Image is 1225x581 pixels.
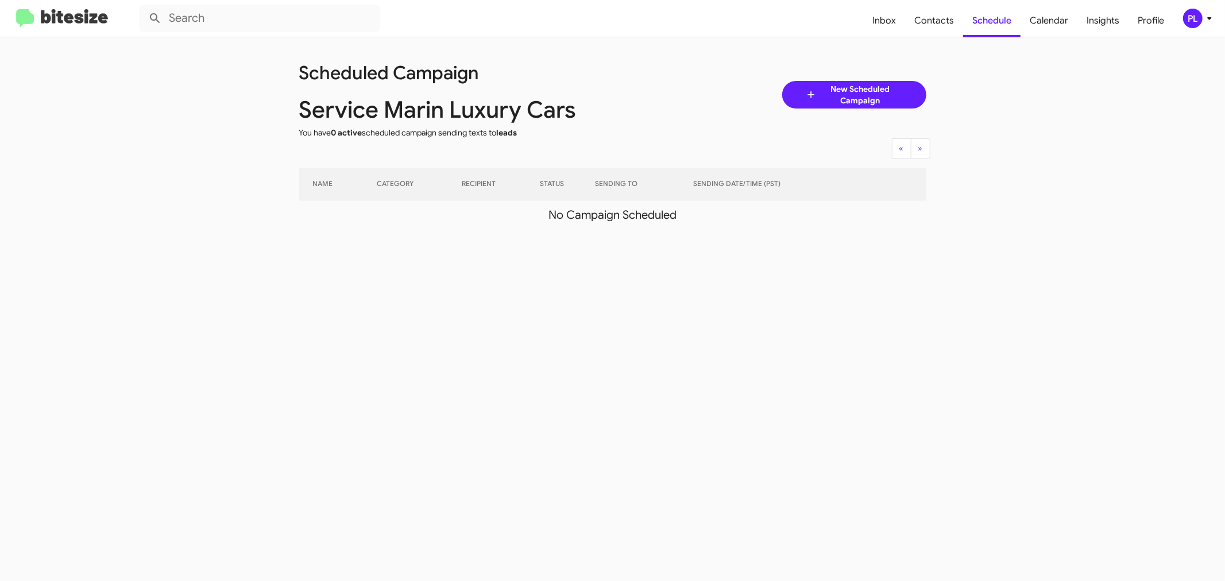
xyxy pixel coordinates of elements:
[899,143,904,153] span: «
[1183,9,1203,28] div: PL
[918,143,923,153] span: »
[291,104,621,115] div: Service Marin Luxury Cars
[1129,4,1173,37] a: Profile
[139,5,380,32] input: Search
[1173,9,1212,28] button: PL
[911,138,930,159] button: Next
[377,168,461,200] th: CATEGORY
[462,168,540,200] th: RECIPIENT
[905,4,963,37] a: Contacts
[299,210,926,221] div: No Campaign Scheduled
[540,168,596,200] th: STATUS
[817,83,903,106] span: New Scheduled Campaign
[963,4,1021,37] a: Schedule
[892,138,911,159] button: Previous
[782,81,926,109] a: New Scheduled Campaign
[596,168,693,200] th: SENDING TO
[299,168,377,200] th: NAME
[497,127,517,138] span: leads
[1077,4,1129,37] a: Insights
[291,67,621,79] div: Scheduled Campaign
[291,127,621,138] div: You have scheduled campaign sending texts to
[331,127,362,138] span: 0 active
[892,138,930,159] nav: Page navigation example
[693,168,894,200] th: SENDING DATE/TIME (PST)
[1021,4,1077,37] a: Calendar
[863,4,905,37] a: Inbox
